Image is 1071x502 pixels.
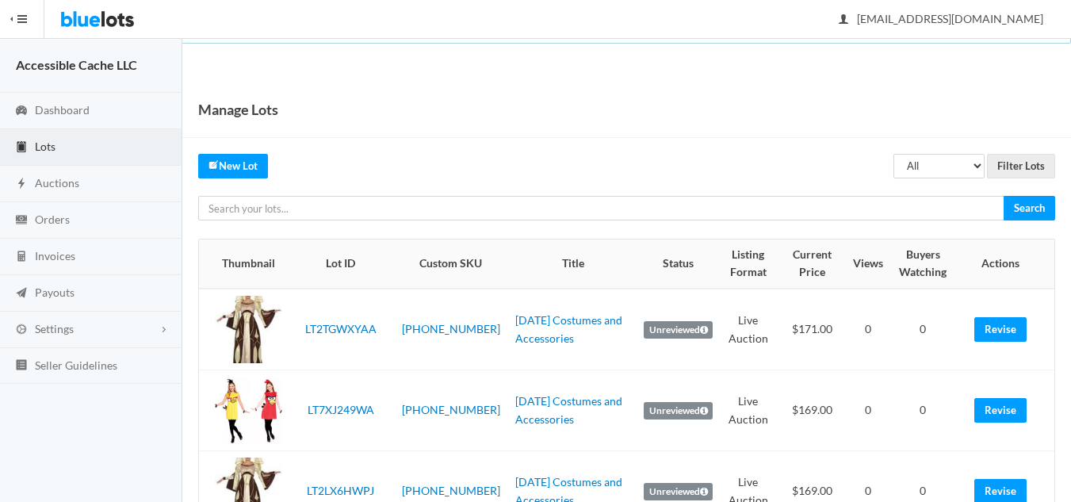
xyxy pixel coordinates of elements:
[393,240,509,289] th: Custom SKU
[987,154,1055,178] input: Filter Lots
[13,323,29,338] ion-icon: cog
[289,240,393,289] th: Lot ID
[199,240,289,289] th: Thumbnail
[35,176,79,190] span: Auctions
[889,370,956,451] td: 0
[13,177,29,192] ion-icon: flash
[777,240,847,289] th: Current Price
[956,240,1054,289] th: Actions
[198,196,1004,220] input: Search your lots...
[35,285,75,299] span: Payouts
[402,403,500,416] a: [PHONE_NUMBER]
[777,370,847,451] td: $169.00
[889,289,956,370] td: 0
[35,103,90,117] span: Dashboard
[35,358,117,372] span: Seller Guidelines
[847,370,889,451] td: 0
[308,403,374,416] a: LT7XJ249WA
[208,159,219,170] ion-icon: create
[836,13,851,28] ion-icon: person
[198,154,268,178] a: createNew Lot
[198,98,278,121] h1: Manage Lots
[402,322,500,335] a: [PHONE_NUMBER]
[1004,196,1055,220] input: Search
[16,57,137,72] strong: Accessible Cache LLC
[35,140,55,153] span: Lots
[13,286,29,301] ion-icon: paper plane
[13,140,29,155] ion-icon: clipboard
[719,240,777,289] th: Listing Format
[777,289,847,370] td: $171.00
[889,240,956,289] th: Buyers Watching
[644,402,713,420] label: Unreviewed
[637,240,719,289] th: Status
[307,484,374,497] a: LT2LX6HWPJ
[719,370,777,451] td: Live Auction
[515,394,622,426] a: [DATE] Costumes and Accessories
[644,321,713,339] label: Unreviewed
[35,249,75,262] span: Invoices
[847,289,889,370] td: 0
[13,213,29,228] ion-icon: cash
[847,240,889,289] th: Views
[974,398,1027,423] a: Revise
[402,484,500,497] a: [PHONE_NUMBER]
[974,317,1027,342] a: Revise
[13,358,29,374] ion-icon: list box
[719,289,777,370] td: Live Auction
[35,322,74,335] span: Settings
[13,104,29,119] ion-icon: speedometer
[35,213,70,226] span: Orders
[305,322,377,335] a: LT2TGWXYAA
[13,250,29,265] ion-icon: calculator
[515,313,622,345] a: [DATE] Costumes and Accessories
[840,12,1043,25] span: [EMAIL_ADDRESS][DOMAIN_NAME]
[509,240,638,289] th: Title
[644,483,713,500] label: Unreviewed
